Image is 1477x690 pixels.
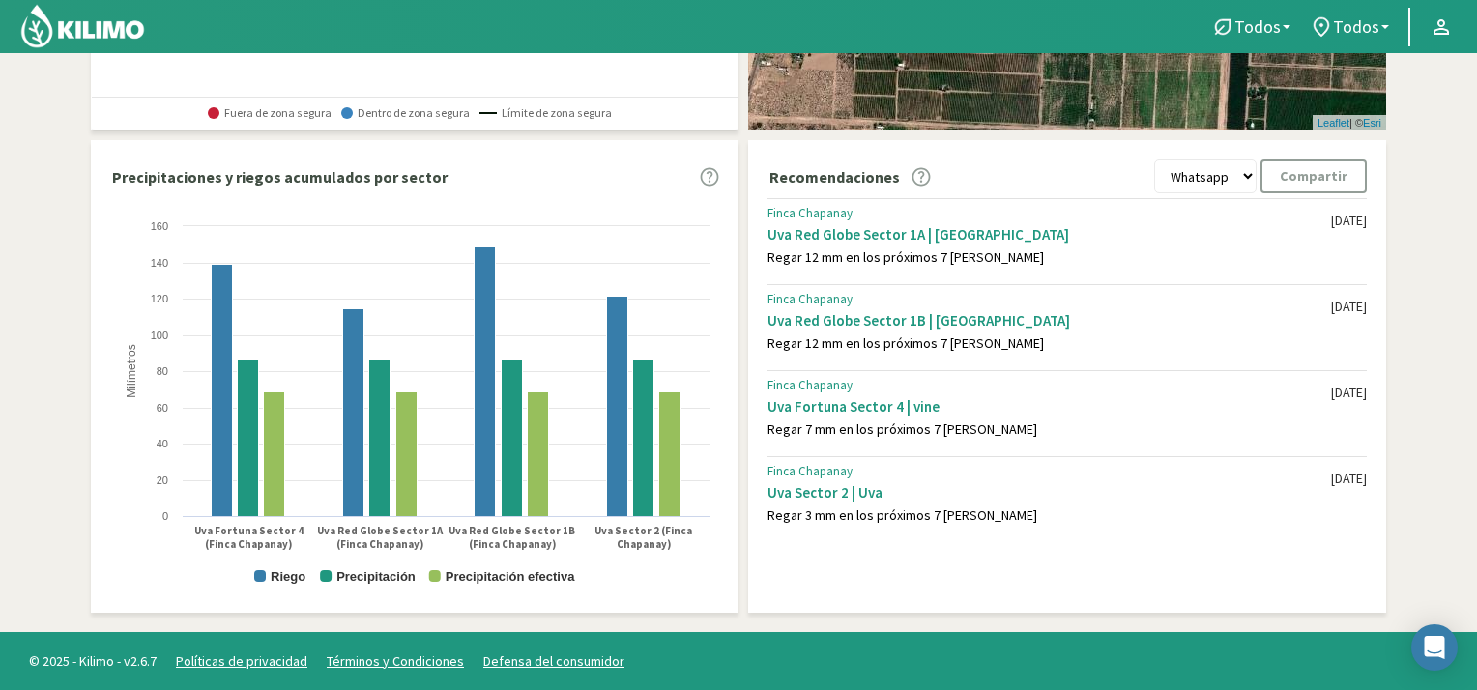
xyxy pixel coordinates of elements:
[767,249,1331,266] div: Regar 12 mm en los próximos 7 [PERSON_NAME]
[151,293,168,304] text: 120
[162,510,168,522] text: 0
[151,330,168,341] text: 100
[1411,624,1458,671] div: Open Intercom Messenger
[112,165,448,188] p: Precipitaciones y riegos acumulados por sector
[1331,471,1367,487] div: [DATE]
[151,220,168,232] text: 160
[767,206,1331,221] div: Finca Chapanay
[327,652,464,670] a: Términos y Condiciones
[769,165,900,188] p: Recomendaciones
[157,438,168,449] text: 40
[157,365,168,377] text: 80
[1333,16,1379,37] span: Todos
[157,474,168,486] text: 20
[336,569,416,584] text: Precipitación
[19,3,146,49] img: Kilimo
[1331,213,1367,229] div: [DATE]
[271,569,305,584] text: Riego
[19,651,166,672] span: © 2025 - Kilimo - v2.6.7
[1363,117,1381,129] a: Esri
[767,397,1331,416] div: Uva Fortuna Sector 4 | vine
[208,106,332,120] span: Fuera de zona segura
[1331,385,1367,401] div: [DATE]
[341,106,470,120] span: Dentro de zona segura
[767,378,1331,393] div: Finca Chapanay
[176,652,307,670] a: Políticas de privacidad
[446,569,575,584] text: Precipitación efectiva
[767,421,1331,438] div: Regar 7 mm en los próximos 7 [PERSON_NAME]
[449,524,575,551] text: Uva Red Globe Sector 1B (Finca Chapanay)
[1313,115,1386,131] div: | ©
[125,345,138,398] text: Milímetros
[483,652,624,670] a: Defensa del consumidor
[767,507,1331,524] div: Regar 3 mm en los próximos 7 [PERSON_NAME]
[479,106,612,120] span: Límite de zona segura
[767,292,1331,307] div: Finca Chapanay
[1331,299,1367,315] div: [DATE]
[157,402,168,414] text: 60
[767,464,1331,479] div: Finca Chapanay
[594,524,692,551] text: Uva Sector 2 (Finca Chapanay)
[194,524,304,551] text: Uva Fortuna Sector 4 (Finca Chapanay)
[767,335,1331,352] div: Regar 12 mm en los próximos 7 [PERSON_NAME]
[767,311,1331,330] div: Uva Red Globe Sector 1B | [GEOGRAPHIC_DATA]
[1234,16,1281,37] span: Todos
[1318,117,1349,129] a: Leaflet
[767,225,1331,244] div: Uva Red Globe Sector 1A | [GEOGRAPHIC_DATA]
[151,257,168,269] text: 140
[767,483,1331,502] div: Uva Sector 2 | Uva
[317,524,444,551] text: Uva Red Globe Sector 1A (Finca Chapanay)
